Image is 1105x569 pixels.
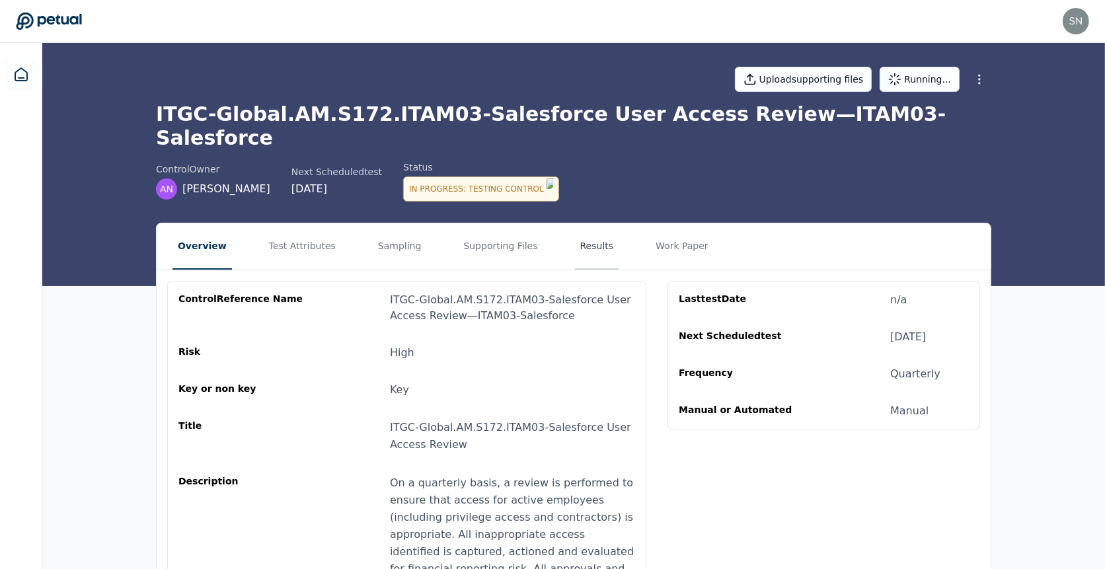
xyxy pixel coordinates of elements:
[890,366,940,382] div: Quarterly
[160,182,173,196] span: AN
[679,292,806,308] div: Last test Date
[968,67,991,91] button: More Options
[890,292,907,308] div: n/a
[390,292,635,324] div: ITGC-Global.AM.S172.ITAM03-Salesforce User Access Review — ITAM03-Salesforce
[403,161,559,174] div: Status
[390,421,631,451] span: ITGC-Global.AM.S172.ITAM03-Salesforce User Access Review
[575,223,619,270] button: Results
[264,223,341,270] button: Test Attributes
[291,165,382,178] div: Next Scheduled test
[178,382,305,398] div: Key or non key
[156,102,991,150] h1: ITGC-Global.AM.S172.ITAM03-Salesforce User Access Review — ITAM03-Salesforce
[679,329,806,345] div: Next Scheduled test
[16,12,82,30] a: Go to Dashboard
[1063,8,1089,34] img: snir+klaviyo@petual.ai
[172,223,232,270] button: Overview
[182,181,270,197] span: [PERSON_NAME]
[679,366,806,382] div: Frequency
[373,223,427,270] button: Sampling
[735,67,872,92] button: Uploadsupporting files
[547,178,553,200] img: Logo
[156,163,270,176] div: control Owner
[178,345,305,361] div: Risk
[890,329,926,345] div: [DATE]
[679,403,806,419] div: Manual or Automated
[890,403,929,419] div: Manual
[178,292,305,324] div: control Reference Name
[458,223,543,270] button: Supporting Files
[178,419,305,453] div: Title
[291,181,382,197] div: [DATE]
[390,382,409,398] div: Key
[157,223,991,270] nav: Tabs
[390,345,414,361] div: High
[880,67,960,92] button: Running...
[403,176,559,202] div: In Progress : Testing Control
[650,223,714,270] button: Work Paper
[5,59,37,91] a: Dashboard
